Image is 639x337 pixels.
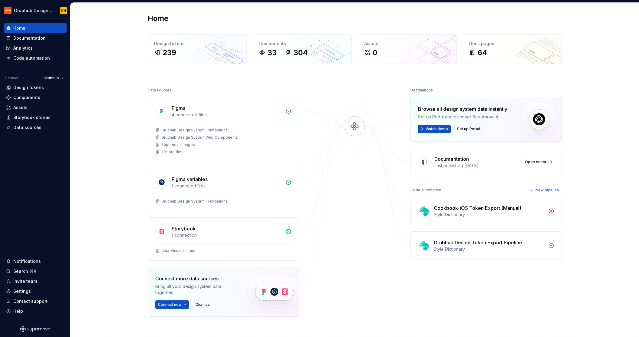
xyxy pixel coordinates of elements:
[469,41,555,47] div: Docs pages
[454,125,483,133] button: Set up Portal
[528,186,562,194] button: New pipeline
[148,14,168,23] h2: Home
[4,266,67,276] button: Search ⌘K
[155,283,237,296] div: Bring all your design system data together.
[4,306,67,316] button: Help
[172,183,282,189] div: 1 connected files
[294,48,308,58] div: 304
[161,150,183,154] div: + 1 more files
[148,34,247,64] a: Design tokens239
[410,186,441,194] div: Code automation
[268,48,277,58] div: 33
[13,25,25,31] div: Home
[259,41,345,47] div: Components
[4,43,67,53] a: Analytics
[434,163,519,169] div: Last published [DATE]
[13,45,33,51] div: Analytics
[172,225,196,232] div: Storybook
[13,84,44,91] div: Design tokens
[4,93,67,102] a: Components
[418,125,451,133] button: Watch demo
[158,302,182,307] span: Connect new
[358,34,457,64] a: Assets0
[463,34,562,64] a: Docs pages64
[478,48,487,58] div: 64
[20,326,50,332] svg: Supernova Logo
[4,103,67,112] a: Assets
[148,217,299,261] a: Storybook1 connectiondata-visualizations
[434,246,545,252] div: Style Dictionary
[373,48,377,58] div: 0
[418,114,507,120] div: Set up Portal and discover Supernova AI.
[172,176,208,183] div: Figma variables
[4,123,67,132] a: Data sources
[535,188,559,193] span: New pipeline
[4,53,67,63] a: Code automation
[154,41,240,47] div: Design tokens
[172,112,282,118] div: 4 connected files
[13,298,48,304] div: Contact support
[161,135,238,140] div: Grubhub Design System Web Components
[172,104,186,112] div: Figma
[163,48,176,58] div: 239
[434,239,522,246] div: Grubhub Design Token Export Pipeline
[525,160,547,164] span: Open editor
[4,296,67,306] button: Contact support
[434,212,545,218] div: Style Dictionary
[172,232,282,238] div: 1 connection
[13,308,23,314] div: Help
[5,76,19,81] div: Dataset
[13,258,41,264] div: Notifications
[13,124,41,131] div: Data sources
[155,300,189,309] button: Connect new
[148,168,299,211] a: Figma variables1 connected filesGrubhub Design System Foundations
[4,83,67,92] a: Design tokens
[161,142,195,147] div: Supernova Images
[13,35,46,41] div: Documentation
[457,127,480,131] span: Set up Portal
[13,104,28,111] div: Assets
[148,97,299,162] a: Figma4 connected filesGrubhub Design System FoundationsGrubhub Design System Web ComponentsSupern...
[4,113,67,122] a: Storybook stories
[13,278,37,284] div: Invite team
[434,155,469,163] div: Documentation
[13,55,50,61] div: Code automation
[4,256,67,266] button: Notifications
[434,204,521,212] div: Cookbook-iOS Token Export (Manual)
[148,86,172,94] div: Data sources
[161,128,228,133] div: Grubhub Design System Foundations
[196,302,210,307] span: Dismiss
[1,4,69,17] button: Grubhub Design SystemDH
[253,34,352,64] a: Components33304
[4,33,67,43] a: Documentation
[44,76,59,81] span: Grubhub
[522,158,554,166] a: Open editor
[13,114,51,121] div: Storybook stories
[4,23,67,33] a: Home
[193,300,212,309] button: Dismiss
[61,8,66,13] div: DH
[13,288,31,294] div: Settings
[364,41,450,47] div: Assets
[14,8,53,14] div: Grubhub Design System
[410,86,433,94] div: Destinations
[4,286,67,296] a: Settings
[13,268,36,274] div: Search ⌘K
[161,199,228,204] div: Grubhub Design System Foundations
[13,94,40,101] div: Components
[4,276,67,286] a: Invite team
[4,7,12,14] img: 4e8d6f31-f5cf-47b4-89aa-e4dec1dc0822.png
[41,74,67,82] button: Grubhub
[418,105,507,113] div: Browse all design system data instantly
[426,127,448,131] span: Watch demo
[155,275,237,282] div: Connect more data sources
[161,248,195,253] div: data-visualizations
